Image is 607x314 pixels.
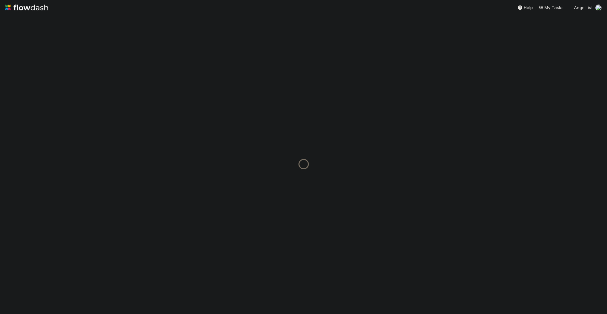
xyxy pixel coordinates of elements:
[574,5,593,10] span: AngelList
[517,4,533,11] div: Help
[538,4,564,11] a: My Tasks
[538,5,564,10] span: My Tasks
[5,2,48,13] img: logo-inverted-e16ddd16eac7371096b0.svg
[595,5,602,11] img: avatar_2de93f86-b6c7-4495-bfe2-fb093354a53c.png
